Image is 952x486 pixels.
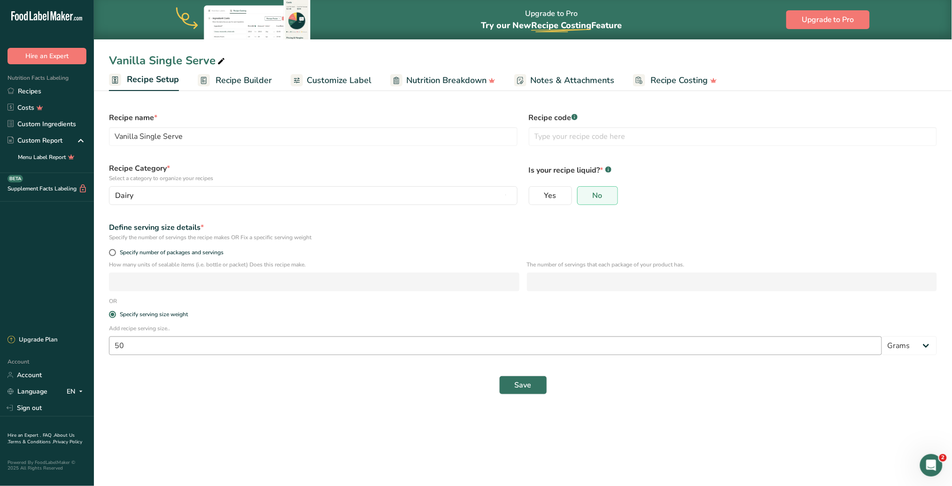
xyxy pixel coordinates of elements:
span: Notes & Attachments [530,74,614,87]
p: Is your recipe liquid? [529,163,937,176]
a: About Us . [8,432,75,445]
div: Specify serving size weight [120,311,188,318]
button: Dairy [109,186,518,205]
div: Specify the number of servings the recipe makes OR Fix a specific serving weight [109,233,937,242]
span: No [593,191,603,200]
a: Recipe Setup [109,69,179,91]
a: Terms & Conditions . [8,439,53,445]
div: Custom Report [8,136,62,145]
span: Customize Label [307,74,372,87]
span: Specify number of packages and servings [116,249,224,256]
span: Try our New Feature [481,20,622,31]
span: Save [515,380,532,391]
div: Vanilla Single Serve [109,52,227,69]
label: Recipe code [529,112,937,123]
div: OR [103,297,123,305]
a: Language [8,383,47,400]
input: Type your recipe code here [529,127,937,146]
a: Hire an Expert . [8,432,41,439]
a: Recipe Builder [198,70,272,91]
span: Upgrade to Pro [802,14,854,25]
span: Dairy [115,190,133,201]
a: Privacy Policy [53,439,82,445]
span: Recipe Setup [127,73,179,86]
a: Notes & Attachments [514,70,614,91]
p: Add recipe serving size.. [109,324,937,333]
p: Select a category to organize your recipes [109,174,518,182]
a: Nutrition Breakdown [390,70,495,91]
span: Nutrition Breakdown [406,74,487,87]
button: Save [499,376,547,395]
a: Recipe Costing [633,70,717,91]
a: Customize Label [291,70,372,91]
button: Hire an Expert [8,48,86,64]
span: Recipe Builder [216,74,272,87]
input: Type your recipe name here [109,127,518,146]
iframe: Intercom live chat [920,454,943,477]
span: Recipe Costing [651,74,708,87]
a: FAQ . [43,432,54,439]
span: Recipe Costing [531,20,591,31]
div: BETA [8,175,23,182]
div: Powered By FoodLabelMaker © 2025 All Rights Reserved [8,460,86,471]
p: The number of servings that each package of your product has. [527,260,937,269]
div: EN [67,386,86,397]
input: Type your serving size here [109,336,882,355]
span: Yes [544,191,557,200]
div: Define serving size details [109,222,937,233]
div: Upgrade Plan [8,335,57,345]
label: Recipe Category [109,163,518,182]
div: Upgrade to Pro [481,0,622,39]
label: Recipe name [109,112,518,123]
p: How many units of sealable items (i.e. bottle or packet) Does this recipe make. [109,260,519,269]
span: 2 [939,454,947,462]
button: Upgrade to Pro [786,10,870,29]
